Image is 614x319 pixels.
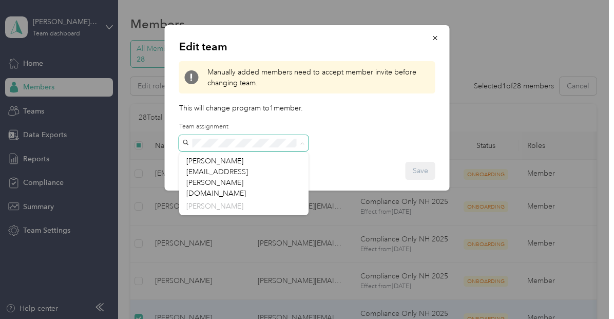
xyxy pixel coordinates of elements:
[179,103,435,114] p: This will change program to 1 member .
[179,40,435,54] p: Edit team
[557,261,614,319] iframe: Everlance-gr Chat Button Frame
[186,157,248,198] span: [PERSON_NAME][EMAIL_ADDRESS][PERSON_NAME][DOMAIN_NAME]
[179,122,309,132] label: Team assignment
[186,201,301,212] p: [PERSON_NAME]
[207,67,430,88] span: Manually added members need to accept member invite before changing team.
